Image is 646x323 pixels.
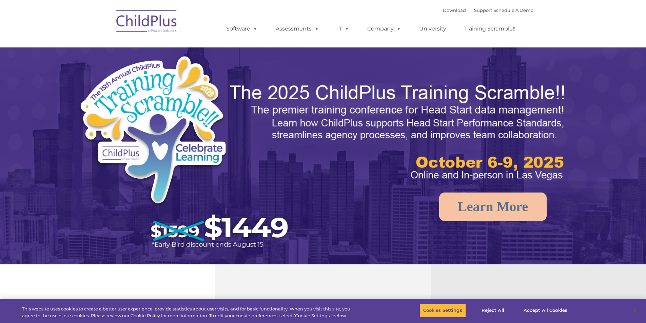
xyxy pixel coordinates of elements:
a: Software [219,22,265,36]
a: Training Scramble!! [457,22,522,36]
button: Reject All [472,303,514,318]
button: Cookies Settings [419,303,466,318]
a: Schedule A Demo [493,7,533,13]
button: Close [628,303,643,318]
img: ChildPlus by Procare Solutions [113,5,181,39]
a: University [412,22,453,36]
a: Download [443,7,466,13]
span: Phone number [94,73,123,78]
span: Last name [94,45,115,50]
div: This website uses cookies to create a better user experience, provide statistics about user visit... [22,306,355,319]
a: Support [474,7,492,13]
a: Company [360,22,408,36]
a: Assessments [269,22,326,36]
a: Learn More [439,193,547,221]
a: IT [330,22,356,36]
font: | [443,7,533,13]
button: Accept All Cookies [520,303,571,318]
